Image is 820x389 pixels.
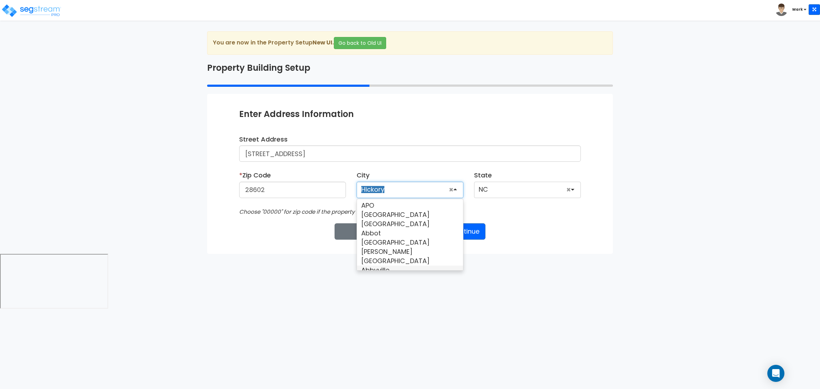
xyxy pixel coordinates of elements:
[479,186,488,193] div: NC
[202,62,618,74] div: Property Building Setup
[357,247,463,256] div: [PERSON_NAME]
[767,365,784,382] div: Open Intercom Messenger
[564,182,573,198] a: Clear
[474,171,492,180] label: State
[312,38,332,47] strong: New UI
[447,182,456,198] a: Clear
[239,208,449,215] i: Choose "00000" for zip code if the property is outside of [GEOGRAPHIC_DATA].
[357,201,463,210] div: APO
[239,171,271,180] label: Zip Code
[361,186,384,193] div: Hickory
[357,256,463,266] div: [GEOGRAPHIC_DATA]
[239,182,346,198] input: Enter zip code
[239,108,581,120] div: Enter Address Information
[239,135,288,144] label: Street Address
[239,145,581,162] input: Enter address
[357,238,463,247] div: [GEOGRAPHIC_DATA]
[775,4,788,16] img: avatar.png
[1,4,62,18] img: logo_pro_r.png
[357,229,463,238] div: Abbot
[357,210,463,219] div: [GEOGRAPHIC_DATA]
[335,223,406,240] button: Back
[207,31,613,55] div: You are now in the Property Setup .
[334,37,386,49] button: Go back to Old UI
[357,219,463,229] div: [GEOGRAPHIC_DATA]
[357,171,369,180] label: City
[792,7,803,12] b: Mark
[357,266,463,275] div: Abbyville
